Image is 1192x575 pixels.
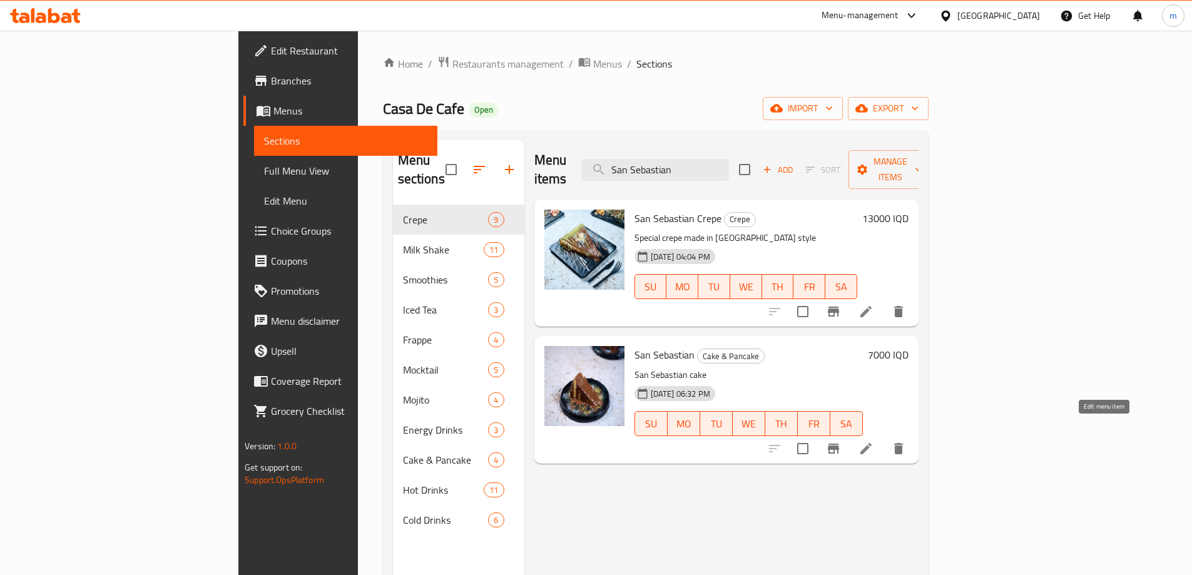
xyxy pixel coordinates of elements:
a: Menus [578,56,622,72]
span: Casa De Cafe [383,94,464,123]
span: Select all sections [438,156,464,183]
button: FR [798,411,830,436]
button: SU [634,274,667,299]
a: Menu disclaimer [243,306,437,336]
span: 6 [489,514,503,526]
span: 3 [489,304,503,316]
span: Grocery Checklist [271,404,427,419]
span: Sections [264,133,427,148]
span: 1.0.0 [277,438,297,454]
span: 11 [484,244,503,256]
button: MO [666,274,698,299]
div: Crepe9 [393,205,524,235]
span: Full Menu View [264,163,427,178]
li: / [569,56,573,71]
span: Milk Shake [403,242,484,257]
span: Frappe [403,332,489,347]
span: 4 [489,454,503,466]
img: San Sebastian [544,346,624,426]
span: Menus [273,103,427,118]
span: Menu disclaimer [271,313,427,328]
button: Add [758,160,798,180]
span: Branches [271,73,427,88]
p: San Sebastian cake [634,367,863,383]
button: SA [830,411,863,436]
a: Support.OpsPlatform [245,472,324,488]
span: San Sebastian [634,345,695,364]
button: SU [634,411,668,436]
div: Cold Drinks [403,512,489,527]
span: [DATE] 04:04 PM [646,251,715,263]
span: Add item [758,160,798,180]
span: Cake & Pancake [698,349,764,364]
span: Add [761,163,795,177]
a: Coupons [243,246,437,276]
h2: Menu items [534,151,567,188]
span: 9 [489,214,503,226]
span: Sections [636,56,672,71]
span: Get support on: [245,459,302,476]
span: [DATE] 06:32 PM [646,388,715,400]
button: export [848,97,929,120]
div: items [488,392,504,407]
a: Sections [254,126,437,156]
span: Promotions [271,283,427,298]
span: Select section [731,156,758,183]
div: Iced Tea [403,302,489,317]
span: 3 [489,424,503,436]
span: Mojito [403,392,489,407]
h6: 13000 IQD [862,210,909,227]
div: Cake & Pancake [697,349,765,364]
span: import [773,101,833,116]
button: delete [884,434,914,464]
button: WE [733,411,765,436]
span: Cake & Pancake [403,452,489,467]
div: Smoothies5 [393,265,524,295]
button: SA [825,274,857,299]
span: SA [835,415,858,433]
div: items [488,452,504,467]
span: Menus [593,56,622,71]
span: Crepe [403,212,489,227]
a: Promotions [243,276,437,306]
span: TH [767,278,789,296]
div: items [488,362,504,377]
input: search [581,159,729,181]
a: Edit Restaurant [243,36,437,66]
span: 5 [489,364,503,376]
div: Milk Shake11 [393,235,524,265]
button: Manage items [848,150,932,189]
a: Grocery Checklist [243,396,437,426]
button: import [763,97,843,120]
span: WE [735,278,757,296]
button: Branch-specific-item [818,434,848,464]
button: MO [668,411,700,436]
div: Open [469,103,498,118]
span: 11 [484,484,503,496]
div: Mojito4 [393,385,524,415]
div: items [488,512,504,527]
span: TU [705,415,728,433]
a: Edit Menu [254,186,437,216]
div: Hot Drinks11 [393,475,524,505]
button: Branch-specific-item [818,297,848,327]
span: 4 [489,394,503,406]
button: TU [698,274,730,299]
div: Iced Tea3 [393,295,524,325]
div: items [488,332,504,347]
span: MO [673,415,695,433]
span: 5 [489,274,503,286]
div: Mocktail [403,362,489,377]
div: Energy Drinks [403,422,489,437]
button: WE [730,274,762,299]
a: Branches [243,66,437,96]
span: m [1169,9,1177,23]
div: items [488,212,504,227]
span: FR [803,415,825,433]
div: [GEOGRAPHIC_DATA] [957,9,1040,23]
span: Choice Groups [271,223,427,238]
span: Edit Menu [264,193,427,208]
span: Coverage Report [271,374,427,389]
